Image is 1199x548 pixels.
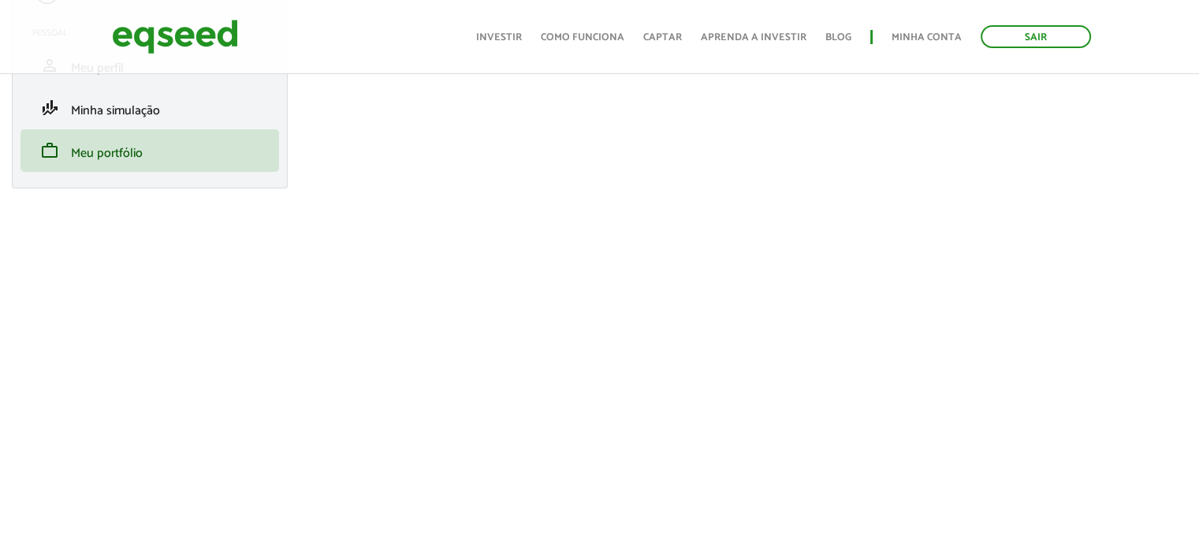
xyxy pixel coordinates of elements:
[112,16,238,58] img: EqSeed
[541,32,624,43] a: Como funciona
[71,143,143,164] span: Meu portfólio
[892,32,962,43] a: Minha conta
[476,32,522,43] a: Investir
[20,87,279,129] li: Minha simulação
[32,141,267,160] a: workMeu portfólio
[40,141,59,160] span: work
[71,100,160,121] span: Minha simulação
[981,25,1091,48] a: Sair
[40,56,59,75] span: person
[825,32,851,43] a: Blog
[701,32,806,43] a: Aprenda a investir
[20,129,279,172] li: Meu portfólio
[643,32,682,43] a: Captar
[32,99,267,117] a: finance_modeMinha simulação
[40,99,59,117] span: finance_mode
